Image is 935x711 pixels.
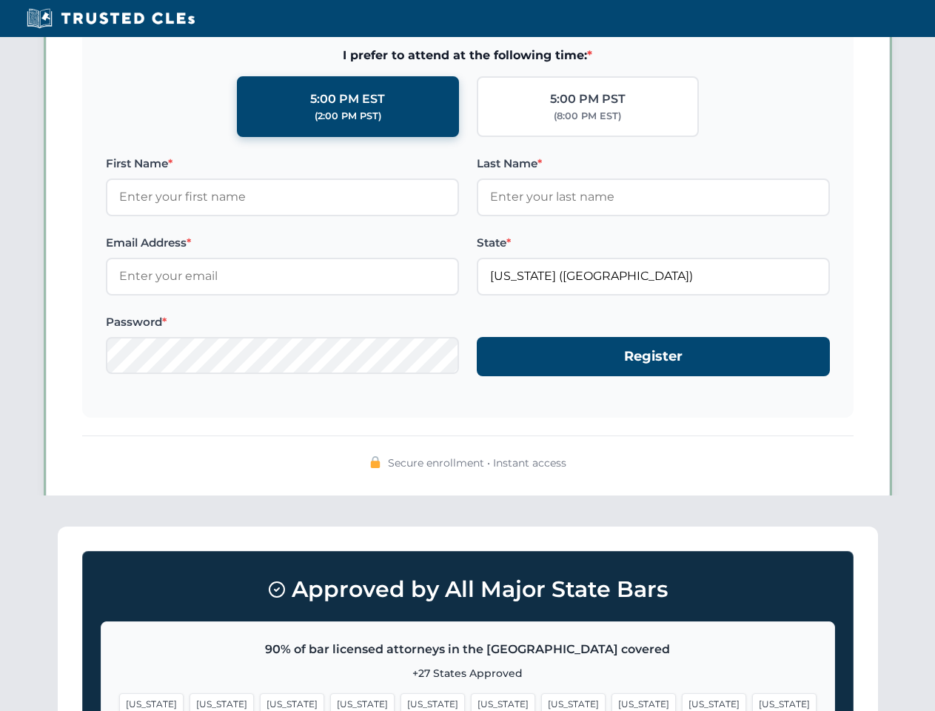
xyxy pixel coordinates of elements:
[388,455,566,471] span: Secure enrollment • Instant access
[315,109,381,124] div: (2:00 PM PST)
[106,155,459,173] label: First Name
[119,640,817,659] p: 90% of bar licensed attorneys in the [GEOGRAPHIC_DATA] covered
[119,665,817,681] p: +27 States Approved
[369,456,381,468] img: 🔒
[477,155,830,173] label: Last Name
[22,7,199,30] img: Trusted CLEs
[106,46,830,65] span: I prefer to attend at the following time:
[550,90,626,109] div: 5:00 PM PST
[106,178,459,216] input: Enter your first name
[477,258,830,295] input: Florida (FL)
[101,570,835,610] h3: Approved by All Major State Bars
[477,178,830,216] input: Enter your last name
[106,234,459,252] label: Email Address
[477,337,830,376] button: Register
[554,109,621,124] div: (8:00 PM EST)
[106,258,459,295] input: Enter your email
[106,313,459,331] label: Password
[477,234,830,252] label: State
[310,90,385,109] div: 5:00 PM EST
